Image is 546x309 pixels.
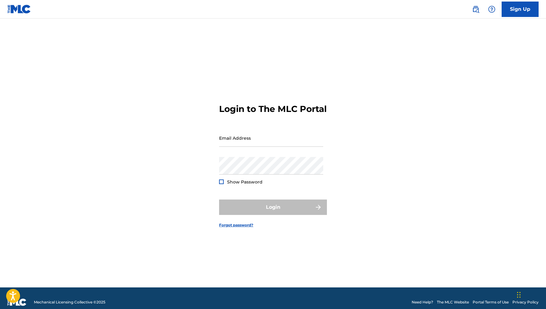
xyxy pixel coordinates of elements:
a: Sign Up [502,2,539,17]
a: Portal Terms of Use [473,299,509,305]
a: Privacy Policy [512,299,539,305]
a: The MLC Website [437,299,469,305]
img: logo [7,299,26,306]
a: Public Search [470,3,482,15]
span: Mechanical Licensing Collective © 2025 [34,299,105,305]
a: Need Help? [412,299,433,305]
a: Forgot password? [219,222,253,228]
img: MLC Logo [7,5,31,14]
img: search [472,6,479,13]
h3: Login to The MLC Portal [219,104,327,114]
iframe: Chat Widget [515,279,546,309]
div: Drag [517,286,521,304]
img: help [488,6,495,13]
div: Help [486,3,498,15]
span: Show Password [227,179,263,185]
